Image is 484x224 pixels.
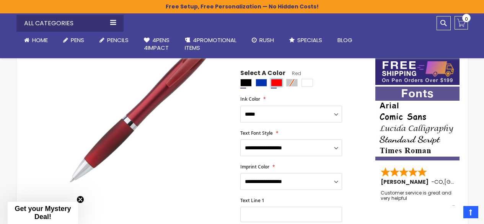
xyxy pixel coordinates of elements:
a: Rush [244,32,282,49]
a: 4Pens4impact [136,32,177,57]
img: font-personalization-examples [375,87,460,160]
span: Specials [297,36,322,44]
div: Blue [256,79,267,87]
div: Red [271,79,282,87]
span: Get your Mystery Deal! [15,205,71,221]
span: 0 [465,15,468,23]
span: Pens [71,36,84,44]
span: Home [32,36,48,44]
div: Black [240,79,252,87]
span: Imprint Color [240,164,269,170]
span: Pencils [107,36,129,44]
div: Get your Mystery Deal!Close teaser [8,202,78,224]
img: red-souvenir-lyric-pen-2024_1.jpg [55,22,230,197]
a: Pencils [92,32,136,49]
span: Select A Color [240,69,285,79]
span: Text Font Style [240,130,273,136]
a: Home [16,32,55,49]
a: Blog [330,32,360,49]
span: 4Pens 4impact [144,36,169,52]
a: 0 [455,16,468,29]
span: Text Line 1 [240,197,264,204]
span: Rush [259,36,274,44]
a: Specials [282,32,330,49]
span: Ink Color [240,96,260,102]
span: Blog [337,36,352,44]
span: 4PROMOTIONAL ITEMS [185,36,236,52]
div: All Categories [16,15,124,32]
a: Pens [55,32,92,49]
span: Red [285,70,301,77]
div: White [301,79,313,87]
img: Free shipping on orders over $199 [375,57,460,85]
a: 4PROMOTIONALITEMS [177,32,244,57]
button: Close teaser [77,196,84,203]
